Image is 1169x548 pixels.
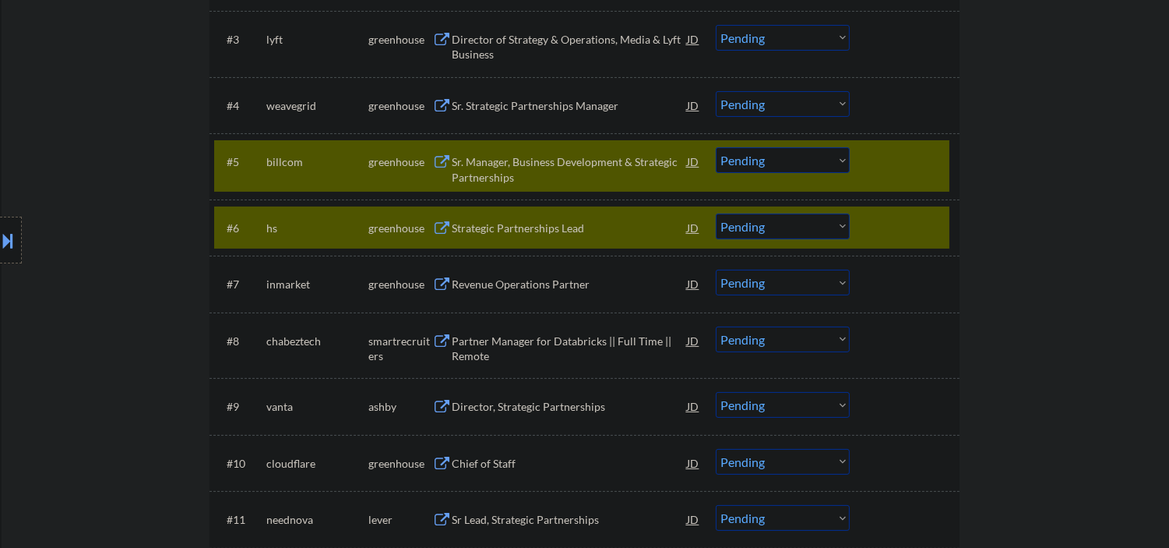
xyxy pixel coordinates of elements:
div: #11 [227,512,254,528]
div: smartrecruiters [368,334,432,364]
div: inmarket [266,277,368,292]
div: JD [685,91,701,119]
div: cloudflare [266,456,368,472]
div: lever [368,512,432,528]
div: Partner Manager for Databricks || Full Time || Remote [452,334,687,364]
div: JD [685,270,701,298]
div: JD [685,505,701,533]
div: Revenue Operations Partner [452,277,687,292]
div: greenhouse [368,277,432,292]
div: JD [685,392,701,420]
div: Director of Strategy & Operations, Media & Lyft Business [452,32,687,62]
div: #3 [227,32,254,48]
div: #10 [227,456,254,472]
div: Strategic Partnerships Lead [452,221,687,236]
div: JD [685,327,701,355]
div: Sr Lead, Strategic Partnerships [452,512,687,528]
div: ashby [368,399,432,415]
div: JD [685,147,701,175]
div: vanta [266,399,368,415]
div: #9 [227,399,254,415]
div: greenhouse [368,32,432,48]
div: chabeztech [266,334,368,349]
div: billcom [266,154,368,170]
div: JD [685,25,701,53]
div: lyft [266,32,368,48]
div: Sr. Manager, Business Development & Strategic Partnerships [452,154,687,185]
div: JD [685,449,701,477]
div: JD [685,214,701,242]
div: greenhouse [368,154,432,170]
div: greenhouse [368,456,432,472]
div: greenhouse [368,98,432,114]
div: greenhouse [368,221,432,236]
div: Chief of Staff [452,456,687,472]
div: weavegrid [266,98,368,114]
div: hs [266,221,368,236]
div: Director, Strategic Partnerships [452,399,687,415]
div: neednova [266,512,368,528]
div: Sr. Strategic Partnerships Manager [452,98,687,114]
